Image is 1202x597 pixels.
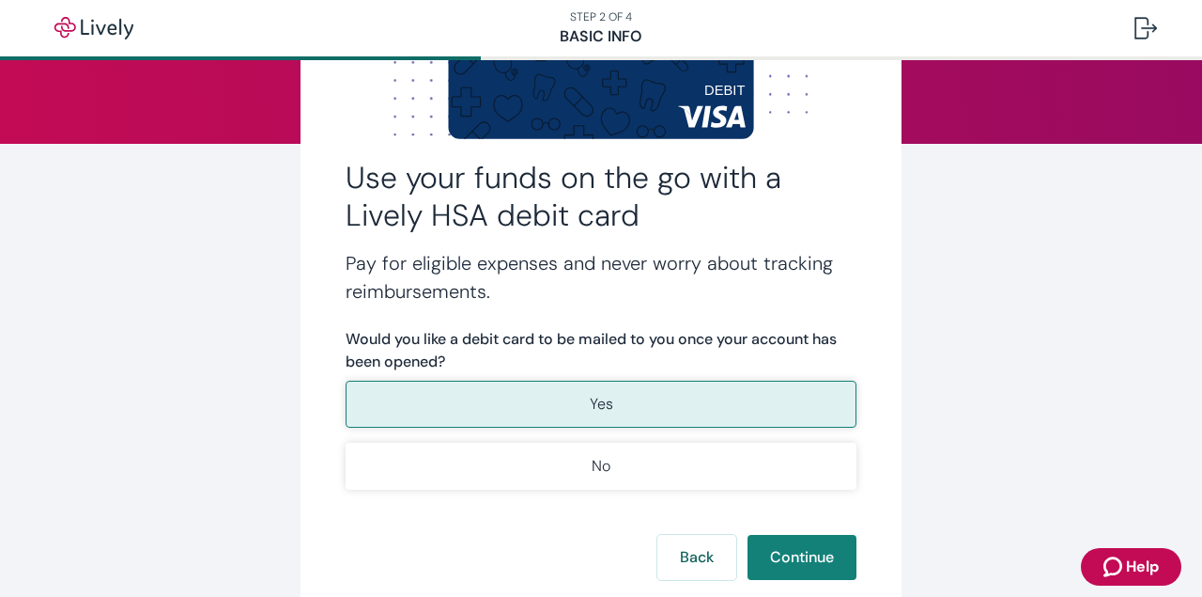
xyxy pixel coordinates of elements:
[41,17,146,39] img: Lively
[346,249,856,306] h4: Pay for eligible expenses and never worry about tracking reimbursements.
[657,535,736,580] button: Back
[346,328,856,373] label: Would you like a debit card to be mailed to you once your account has been opened?
[1081,548,1181,586] button: Zendesk support iconHelp
[346,443,856,490] button: No
[1126,556,1159,578] span: Help
[1119,6,1172,51] button: Log out
[1103,556,1126,578] svg: Zendesk support icon
[592,455,610,478] p: No
[590,393,613,416] p: Yes
[747,535,856,580] button: Continue
[346,381,856,428] button: Yes
[346,159,856,234] h2: Use your funds on the go with a Lively HSA debit card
